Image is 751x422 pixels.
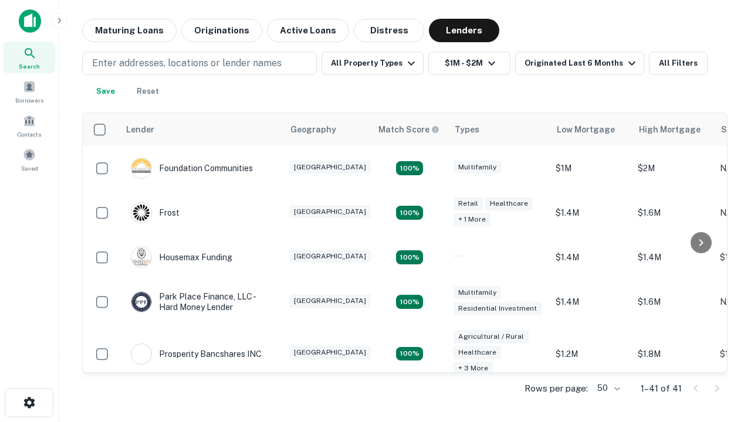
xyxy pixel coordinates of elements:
[454,213,490,226] div: + 1 more
[455,122,479,137] div: Types
[557,122,615,137] div: Low Mortgage
[649,52,708,75] button: All Filters
[593,380,622,397] div: 50
[454,362,493,375] div: + 3 more
[131,344,151,364] img: picture
[550,190,632,235] td: $1.4M
[4,42,55,73] a: Search
[131,247,151,267] img: picture
[289,205,371,219] div: [GEOGRAPHIC_DATA]
[454,346,501,359] div: Healthcare
[131,291,272,312] div: Park Place Finance, LLC - Hard Money Lender
[131,343,262,365] div: Prosperity Bancshares INC
[632,190,714,235] td: $1.6M
[289,161,371,174] div: [GEOGRAPHIC_DATA]
[639,122,701,137] div: High Mortgage
[550,324,632,383] td: $1.2M
[428,52,510,75] button: $1M - $2M
[396,161,423,175] div: Matching Properties: 4, hasApolloMatch: undefined
[290,122,336,137] div: Geography
[354,19,424,42] button: Distress
[181,19,262,42] button: Originations
[454,330,529,343] div: Agricultural / Rural
[19,9,41,33] img: capitalize-icon.png
[19,62,40,71] span: Search
[396,347,423,361] div: Matching Properties: 7, hasApolloMatch: undefined
[131,247,232,268] div: Housemax Funding
[632,146,714,190] td: $2M
[18,130,41,139] span: Contacts
[515,52,644,75] button: Originated Last 6 Months
[692,291,751,347] iframe: Chat Widget
[632,235,714,280] td: $1.4M
[131,158,253,179] div: Foundation Communities
[92,56,282,70] p: Enter addresses, locations or lender names
[129,80,167,103] button: Reset
[632,324,714,383] td: $1.8M
[550,235,632,280] td: $1.4M
[131,203,151,223] img: picture
[632,280,714,324] td: $1.6M
[289,250,371,263] div: [GEOGRAPHIC_DATA]
[550,113,632,146] th: Low Mortgage
[87,80,124,103] button: Save your search to get updates of matches that match your search criteria.
[454,302,542,315] div: Residential Investment
[322,52,424,75] button: All Property Types
[641,382,682,396] p: 1–41 of 41
[21,164,38,173] span: Saved
[454,286,501,300] div: Multifamily
[378,123,437,136] h6: Match Score
[550,280,632,324] td: $1.4M
[131,158,151,178] img: picture
[454,161,501,174] div: Multifamily
[4,76,55,107] a: Borrowers
[289,294,371,308] div: [GEOGRAPHIC_DATA]
[289,346,371,359] div: [GEOGRAPHIC_DATA]
[15,96,43,105] span: Borrowers
[525,382,588,396] p: Rows per page:
[131,292,151,312] img: picture
[485,197,533,210] div: Healthcare
[283,113,371,146] th: Geography
[378,123,439,136] div: Capitalize uses an advanced AI algorithm to match your search with the best lender. The match sco...
[4,144,55,175] a: Saved
[396,295,423,309] div: Matching Properties: 4, hasApolloMatch: undefined
[550,146,632,190] td: $1M
[525,56,639,70] div: Originated Last 6 Months
[396,250,423,264] div: Matching Properties: 4, hasApolloMatch: undefined
[4,110,55,141] a: Contacts
[396,206,423,220] div: Matching Properties: 4, hasApolloMatch: undefined
[126,122,154,137] div: Lender
[131,202,180,223] div: Frost
[371,113,448,146] th: Capitalize uses an advanced AI algorithm to match your search with the best lender. The match sco...
[429,19,499,42] button: Lenders
[454,197,483,210] div: Retail
[267,19,349,42] button: Active Loans
[448,113,550,146] th: Types
[632,113,714,146] th: High Mortgage
[119,113,283,146] th: Lender
[82,19,177,42] button: Maturing Loans
[82,52,317,75] button: Enter addresses, locations or lender names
